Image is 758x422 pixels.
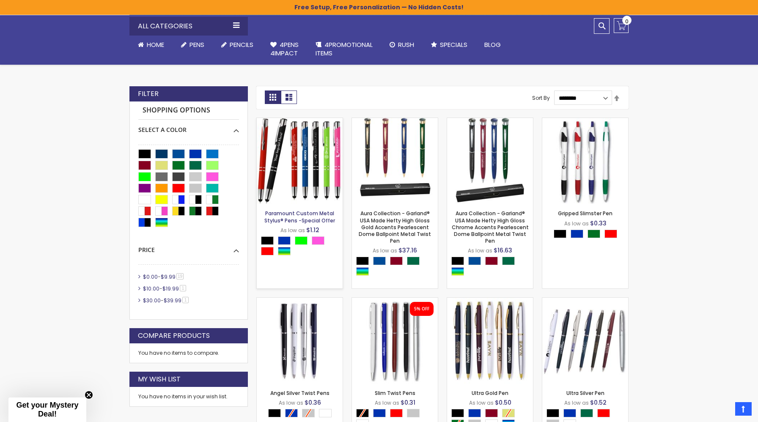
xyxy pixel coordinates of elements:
div: Blue [373,409,386,417]
a: Specials [423,36,476,54]
div: White [319,409,332,417]
span: Rush [398,40,414,49]
div: Dark Blue [468,257,481,265]
a: Angel Silver Twist Pens [270,389,330,397]
div: You have no items to compare. [129,343,248,363]
img: Gripped Slimster Pen [542,118,628,204]
span: $0.50 [495,398,511,407]
iframe: Google Customer Reviews [688,399,758,422]
div: Burgundy [485,257,498,265]
div: Silver [407,409,420,417]
div: Dark Green [407,257,420,265]
img: Slim Twist Pens [352,298,438,384]
span: $10.00 [143,285,159,292]
div: Assorted [278,247,291,255]
strong: Grid [265,90,281,104]
span: As low as [280,227,305,234]
strong: Shopping Options [138,101,239,120]
a: Paramount Custom Metal Stylus® Pens -Special Offer [257,118,343,125]
span: 4PROMOTIONAL ITEMS [316,40,373,58]
div: Lime Green [295,236,308,245]
span: 0 [625,17,629,25]
span: As low as [469,399,494,406]
div: Blue [571,230,583,238]
a: Angel Silver Twist Pens [257,297,343,304]
div: Select A Color [138,120,239,134]
div: Black [451,409,464,417]
span: $37.16 [398,246,417,255]
a: Blog [476,36,509,54]
span: Pens [189,40,204,49]
a: Slim Twist Pens [375,389,415,397]
div: Red [597,409,610,417]
div: Black [261,236,274,245]
span: As low as [564,220,589,227]
span: As low as [279,399,303,406]
button: Close teaser [85,391,93,399]
span: Specials [440,40,467,49]
span: $0.36 [305,398,321,407]
a: Aura Collection - Garland® USA Made Hefty High Gloss Chrome Accents Pearlescent Dome Ballpoint Me... [452,210,529,244]
span: 1 [180,285,186,291]
a: Ultra Gold Pen [472,389,508,397]
a: Aura Collection - Garland® USA Made Hefty High Gloss Gold Accents Pearlescent Dome Ballpoint Meta... [352,118,438,125]
span: $19.99 [162,285,179,292]
div: Get your Mystery Deal!Close teaser [8,397,86,422]
span: 1 [182,297,189,303]
div: All Categories [129,17,248,36]
a: Ultra Silver Pen [566,389,604,397]
span: As low as [468,247,492,254]
div: Select A Color [451,257,533,278]
div: Red [604,230,617,238]
div: Dark Green [502,257,515,265]
span: $30.00 [143,297,161,304]
span: $39.99 [164,297,181,304]
span: 19 [176,273,184,280]
span: $0.31 [401,398,415,407]
a: $0.00-$9.9919 [141,273,187,280]
span: 4Pens 4impact [270,40,299,58]
span: $0.52 [590,398,607,407]
div: Black [547,409,559,417]
img: Aura Collection - Garland® USA Made Hefty High Gloss Chrome Accents Pearlescent Dome Ballpoint Me... [447,118,533,204]
div: Black [268,409,281,417]
div: Select A Color [356,257,438,278]
a: $30.00-$39.991 [141,297,192,304]
div: Black [451,257,464,265]
a: 4PROMOTIONALITEMS [307,36,381,63]
span: Pencils [230,40,253,49]
span: As low as [375,399,399,406]
a: Pens [173,36,213,54]
span: As low as [564,399,589,406]
label: Sort By [532,94,550,101]
div: Black [356,257,369,265]
div: Dark Green [580,409,593,417]
div: Assorted [451,267,464,276]
div: Pink [312,236,324,245]
div: Green [588,230,600,238]
div: Select A Color [268,409,336,419]
a: 4Pens4impact [262,36,307,63]
a: Ultra Gold Pen [447,297,533,304]
span: Home [147,40,164,49]
a: Aura Collection - Garland® USA Made Hefty High Gloss Chrome Accents Pearlescent Dome Ballpoint Me... [447,118,533,125]
span: Get your Mystery Deal! [16,401,78,418]
a: Gripped Slimster Pen [558,210,612,217]
div: Blue [468,409,481,417]
strong: Filter [138,89,159,99]
img: Ultra Silver Pen [542,298,628,384]
img: Ultra Gold Pen [447,298,533,384]
a: Rush [381,36,423,54]
div: Select A Color [261,236,343,258]
span: $16.63 [494,246,512,255]
span: $0.33 [590,219,607,227]
img: Aura Collection - Garland® USA Made Hefty High Gloss Gold Accents Pearlescent Dome Ballpoint Meta... [352,118,438,204]
span: $0.00 [143,273,158,280]
div: Red [261,247,274,255]
a: $10.00-$19.991 [141,285,189,292]
div: Blue [278,236,291,245]
a: Home [129,36,173,54]
div: You have no items in your wish list. [138,393,239,400]
div: Price [138,240,239,254]
div: Select A Color [554,230,621,240]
